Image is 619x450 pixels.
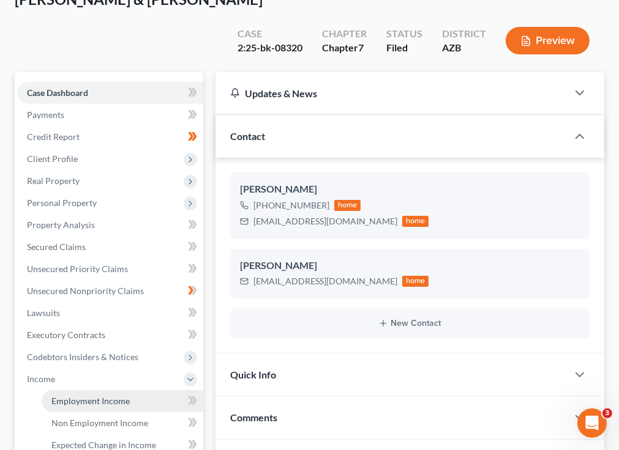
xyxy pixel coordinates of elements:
div: Status [386,27,422,41]
span: 7 [358,42,364,53]
span: Lawsuits [27,308,60,318]
span: Comments [230,411,277,423]
div: [EMAIL_ADDRESS][DOMAIN_NAME] [253,275,397,287]
a: Unsecured Nonpriority Claims [17,280,203,302]
a: Property Analysis [17,214,203,236]
span: Secured Claims [27,242,86,252]
span: Personal Property [27,197,97,208]
iframe: Intercom live chat [577,408,607,438]
span: 3 [602,408,612,418]
span: Case Dashboard [27,87,88,98]
a: Unsecured Priority Claims [17,258,203,280]
button: Preview [506,27,590,54]
div: Case [238,27,302,41]
span: Quick Info [230,369,276,380]
div: home [334,200,361,211]
a: Employment Income [42,390,203,412]
span: Real Property [27,175,80,186]
div: Chapter [322,27,367,41]
div: Updates & News [230,87,553,100]
div: [PERSON_NAME] [240,259,580,273]
span: Property Analysis [27,219,95,230]
button: New Contact [240,319,580,328]
a: Case Dashboard [17,82,203,104]
span: Income [27,374,55,384]
div: [PHONE_NUMBER] [253,199,329,212]
span: Executory Contracts [27,330,105,340]
span: Employment Income [51,396,130,406]
div: Chapter [322,41,367,55]
span: Credit Report [27,131,80,142]
a: Lawsuits [17,302,203,324]
span: Client Profile [27,153,78,164]
div: home [402,216,429,227]
span: Codebtors Insiders & Notices [27,352,138,362]
span: Unsecured Nonpriority Claims [27,286,144,296]
span: Unsecured Priority Claims [27,264,128,274]
a: Executory Contracts [17,324,203,346]
div: home [402,276,429,287]
span: Non Employment Income [51,418,148,428]
a: Non Employment Income [42,412,203,434]
a: Credit Report [17,126,203,148]
div: [PERSON_NAME] [240,182,580,197]
div: AZB [442,41,486,55]
div: 2:25-bk-08320 [238,41,302,55]
span: Expected Change in Income [51,440,156,450]
a: Secured Claims [17,236,203,258]
span: Payments [27,109,64,120]
span: Contact [230,130,265,142]
a: Payments [17,104,203,126]
div: District [442,27,486,41]
div: [EMAIL_ADDRESS][DOMAIN_NAME] [253,215,397,227]
div: Filed [386,41,422,55]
